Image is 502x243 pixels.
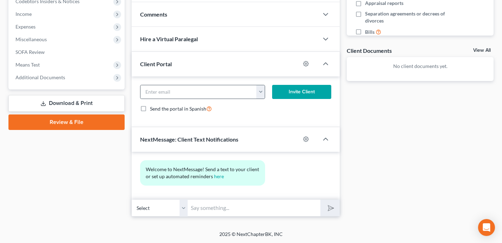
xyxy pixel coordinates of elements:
[140,11,167,18] span: Comments
[15,62,40,68] span: Means Test
[188,199,320,217] input: Say something...
[473,48,491,53] a: View All
[140,136,238,143] span: NextMessage: Client Text Notifications
[146,166,260,179] span: Welcome to NextMessage! Send a text to your client or set up automated reminders
[15,36,47,42] span: Miscellaneous
[365,10,451,24] span: Separation agreements or decrees of divorces
[15,11,32,17] span: Income
[478,219,495,236] div: Open Intercom Messenger
[352,63,488,70] p: No client documents yet.
[140,36,198,42] span: Hire a Virtual Paralegal
[214,173,224,179] a: here
[140,85,257,99] input: Enter email
[150,106,206,112] span: Send the portal in Spanish
[8,114,125,130] a: Review & File
[140,61,172,67] span: Client Portal
[15,49,45,55] span: SOFA Review
[8,95,125,112] a: Download & Print
[10,46,125,58] a: SOFA Review
[15,74,65,80] span: Additional Documents
[272,85,331,99] button: Invite Client
[347,47,392,54] div: Client Documents
[365,29,375,36] span: Bills
[15,24,36,30] span: Expenses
